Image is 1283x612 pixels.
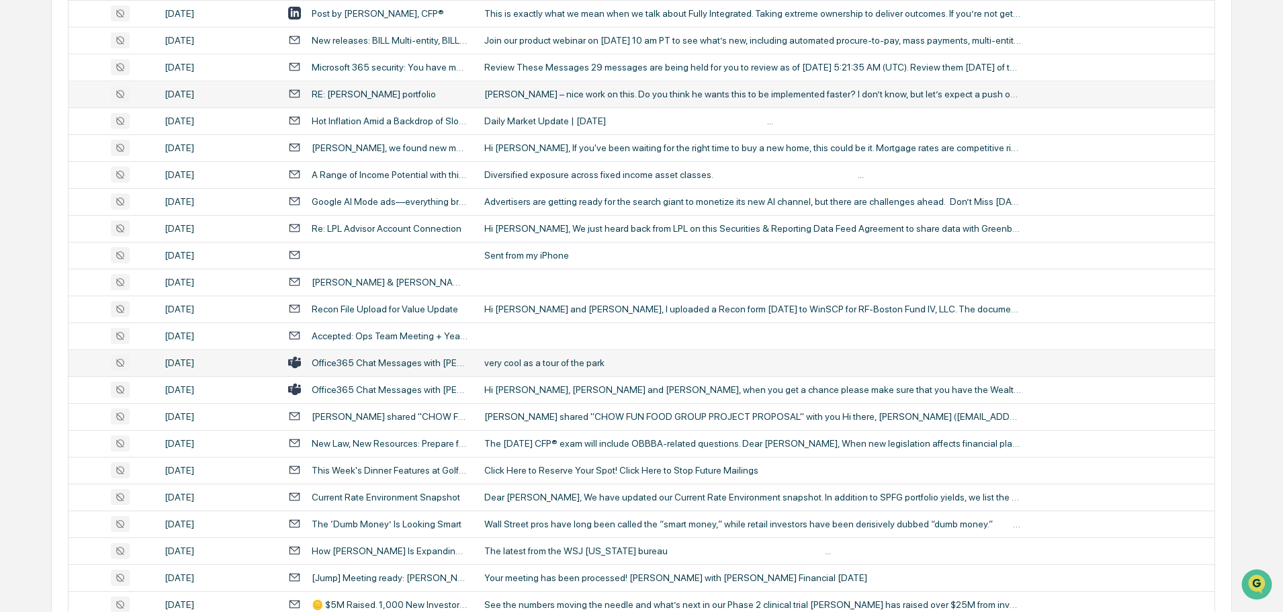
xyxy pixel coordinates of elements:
a: Powered byPylon [95,227,163,238]
div: [DATE] [165,572,272,583]
div: Start new chat [46,103,220,116]
div: This is exactly what we mean when we talk about Fully Integrated. Taking extreme ownership to del... [484,8,1022,19]
div: Your meeting has been processed! [PERSON_NAME] with [PERSON_NAME] Financial [DATE] [484,572,1022,583]
div: [DATE] [165,35,272,46]
div: Hi [PERSON_NAME], We just heard back from LPL on this Securities & Reporting Data Feed Agreement ... [484,223,1022,234]
div: 🖐️ [13,171,24,181]
div: [PERSON_NAME] – nice work on this. Do you think he wants this to be implemented faster? I don’t k... [484,89,1022,99]
div: [PERSON_NAME] shared "CHOW FUN FOOD GROUP PROJECT PROPOSAL" with you [312,411,468,422]
div: This Week's Dinner Features at Golf House & Signature Bar [312,465,468,476]
div: We're available if you need us! [46,116,170,127]
div: [DATE] [165,331,272,341]
div: [DATE] [165,62,272,73]
iframe: Open customer support [1240,568,1276,604]
div: Advertisers are getting ready for the search giant to monetize its new AI channel, but there are ... [484,196,1022,207]
span: Pylon [134,228,163,238]
div: [DATE] [165,304,272,314]
span: Data Lookup [27,195,85,208]
div: [PERSON_NAME] & [PERSON_NAME] Exit Factor visit with [PERSON_NAME] & [PERSON_NAME] [312,277,468,288]
img: 1746055101610-c473b297-6a78-478c-a979-82029cc54cd1 [13,103,38,127]
div: [DATE] [165,8,272,19]
a: 🔎Data Lookup [8,189,90,214]
div: Review These Messages 29 messages are being held for you to review as of [DATE] 5:21:35 AM (UTC).... [484,62,1022,73]
div: [DATE] [165,196,272,207]
div: 🪙 $5M Raised. 1,000 New Investors. Here’s Your August Scorecard [312,599,468,610]
div: New Law, New Resources: Prepare for What’s Ahead [312,438,468,449]
div: New releases: BILL Multi-entity, BILL Procurement, BILL API Platform, and more [312,35,468,46]
div: [DATE] [165,492,272,502]
div: Office365 Chat Messages with [PERSON_NAME], [PERSON_NAME], [PERSON_NAME], [PERSON_NAME], [PERSON_... [312,384,468,395]
div: 🗄️ [97,171,108,181]
div: Hi [PERSON_NAME], [PERSON_NAME] and [PERSON_NAME], when you get a chance please make sure that yo... [484,384,1022,395]
a: 🗄️Attestations [92,164,172,188]
div: Hot Inflation Amid a Backdrop of Slower Growth Could Signal Stagflation-Lite [312,116,468,126]
div: [PERSON_NAME], we found new mortgage options for you [312,142,468,153]
div: [PERSON_NAME] shared "CHOW FUN FOOD GROUP PROJECT PROPOSAL" with you Hi there, [PERSON_NAME] ([EM... [484,411,1022,422]
div: Hi [PERSON_NAME], If you've been waiting for the right time to buy a new home, this could be it. ... [484,142,1022,153]
div: Diversified exposure across fixed income asset classes. ‌ ‌ ‌ ‌ ‌ ‌ ‌ ‌ ‌ ‌ ‌ ‌ ‌ ‌ ‌ ‌ ‌ ‌ ‌ ‌ ‌... [484,169,1022,180]
div: [DATE] [165,277,272,288]
div: Hi [PERSON_NAME] and [PERSON_NAME], I uploaded a Recon form [DATE] to WinSCP for RF-Boston Fund I... [484,304,1022,314]
div: very cool as a tour of the park [484,357,1022,368]
div: A Range of Income Potential with this Multi-Sector Bond Fund [312,169,468,180]
div: Accepted: Ops Team Meeting + Year-end planning [312,331,468,341]
span: Preclearance [27,169,87,183]
div: Sent from my iPhone [484,250,1022,261]
div: Recon File Upload for Value Update [312,304,458,314]
div: See the numbers moving the needle and what’s next in our Phase 2 clinical trial [PERSON_NAME] has... [484,599,1022,610]
div: Google AI Mode ads—everything brands should know [312,196,468,207]
div: The latest from the WSJ [US_STATE] bureau ‌ ‌ ‌ ‌ ‌ ‌ ‌ ‌ ‌ ‌ ‌ ‌ ‌ ‌ ‌ ‌ ‌ ‌ ‌ ‌ ‌ ‌ ‌ ‌ ‌ ‌ ‌ ‌... [484,545,1022,556]
input: Clear [35,61,222,75]
div: [DATE] [165,411,272,422]
div: Office365 Chat Messages with [PERSON_NAME], [PERSON_NAME] on [DATE] [312,357,468,368]
div: [DATE] [165,519,272,529]
div: Current Rate Environment Snapshot [312,492,460,502]
div: The [DATE] CFP® exam will include OBBBA-related questions. Dear [PERSON_NAME], When new legislati... [484,438,1022,449]
div: Click Here to Reserve Your Spot! Click Here to Stop Future Mailings [484,465,1022,476]
div: [Jump] Meeting ready: [PERSON_NAME] with [PERSON_NAME] Financial [312,572,468,583]
span: Attestations [111,169,167,183]
div: Post by [PERSON_NAME], CFP® [312,8,444,19]
div: [DATE] [165,250,272,261]
button: Start new chat [228,107,245,123]
div: RE: [PERSON_NAME] portfolio [312,89,436,99]
div: Wall Street pros have long been called the “smart money,” while retail investors have been derisi... [484,519,1022,529]
div: [DATE] [165,438,272,449]
div: [DATE] [165,545,272,556]
div: [DATE] [165,357,272,368]
div: 🔎 [13,196,24,207]
div: [DATE] [165,599,272,610]
div: Re: LPL Advisor Account Connection [312,223,461,234]
div: [DATE] [165,223,272,234]
div: [DATE] [165,465,272,476]
div: [DATE] [165,169,272,180]
div: Dear [PERSON_NAME], We have updated our Current Rate Environment snapshot. In addition to SPFG po... [484,492,1022,502]
div: [DATE] [165,89,272,99]
div: How [PERSON_NAME] Is Expanding the Military’s Role on U.S. Soil [312,545,468,556]
a: 🖐️Preclearance [8,164,92,188]
div: Microsoft 365 security: You have messages in quarantine [312,62,468,73]
div: [DATE] [165,116,272,126]
div: Daily Market Update | [DATE] ‌ ‌ ‌ ‌ ‌ ‌ ‌ ‌ ‌ ‌ ‌ ‌ ‌ ‌ ‌ ‌ ‌ ‌ ‌ ‌ ‌ ‌ ‌ ‌ ‌ ‌ ‌ ‌ ‌ ‌ ‌ ‌ ‌ ‌ ... [484,116,1022,126]
div: Join our product webinar on [DATE] 10 am PT to see what’s new, including automated procure-to-pay... [484,35,1022,46]
div: [DATE] [165,142,272,153]
div: [DATE] [165,384,272,395]
p: How can we help? [13,28,245,50]
div: The ‘Dumb Money’ Is Looking Smart [312,519,461,529]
